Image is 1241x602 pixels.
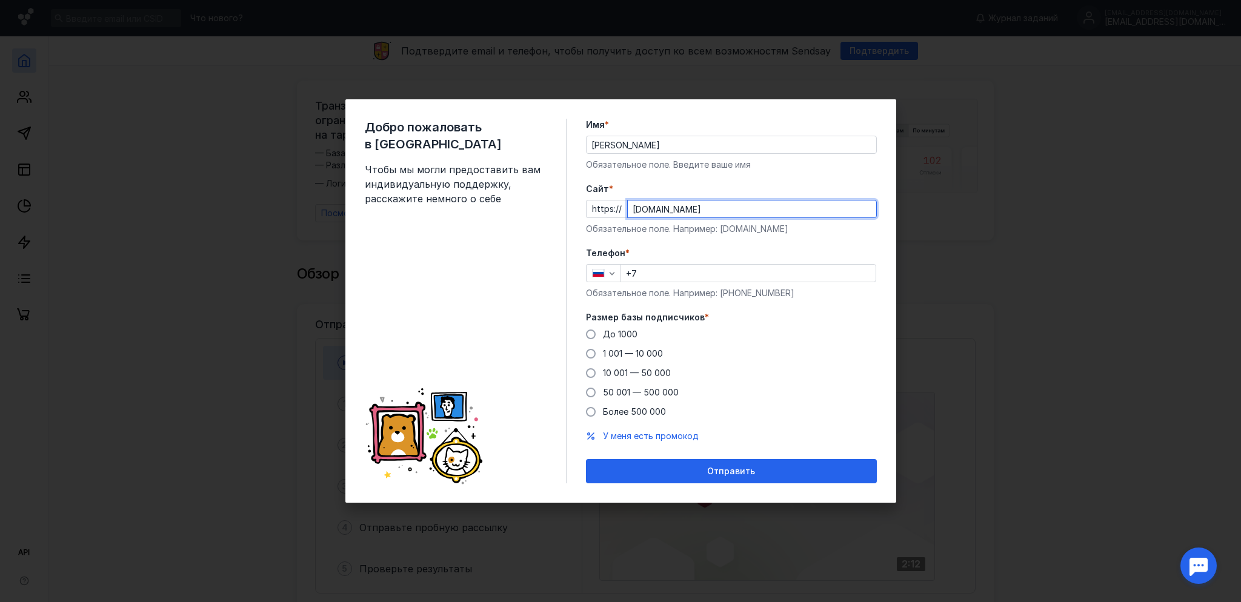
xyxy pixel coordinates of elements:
[586,311,705,323] span: Размер базы подписчиков
[603,368,671,378] span: 10 001 — 50 000
[603,431,699,441] span: У меня есть промокод
[365,119,547,153] span: Добро пожаловать в [GEOGRAPHIC_DATA]
[603,430,699,442] button: У меня есть промокод
[586,183,609,195] span: Cайт
[586,223,877,235] div: Обязательное поле. Например: [DOMAIN_NAME]
[586,247,625,259] span: Телефон
[586,159,877,171] div: Обязательное поле. Введите ваше имя
[603,329,637,339] span: До 1000
[603,387,679,397] span: 50 001 — 500 000
[365,162,547,206] span: Чтобы мы могли предоставить вам индивидуальную поддержку, расскажите немного о себе
[586,459,877,483] button: Отправить
[586,287,877,299] div: Обязательное поле. Например: [PHONE_NUMBER]
[707,466,755,477] span: Отправить
[603,406,666,417] span: Более 500 000
[603,348,663,359] span: 1 001 — 10 000
[586,119,605,131] span: Имя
